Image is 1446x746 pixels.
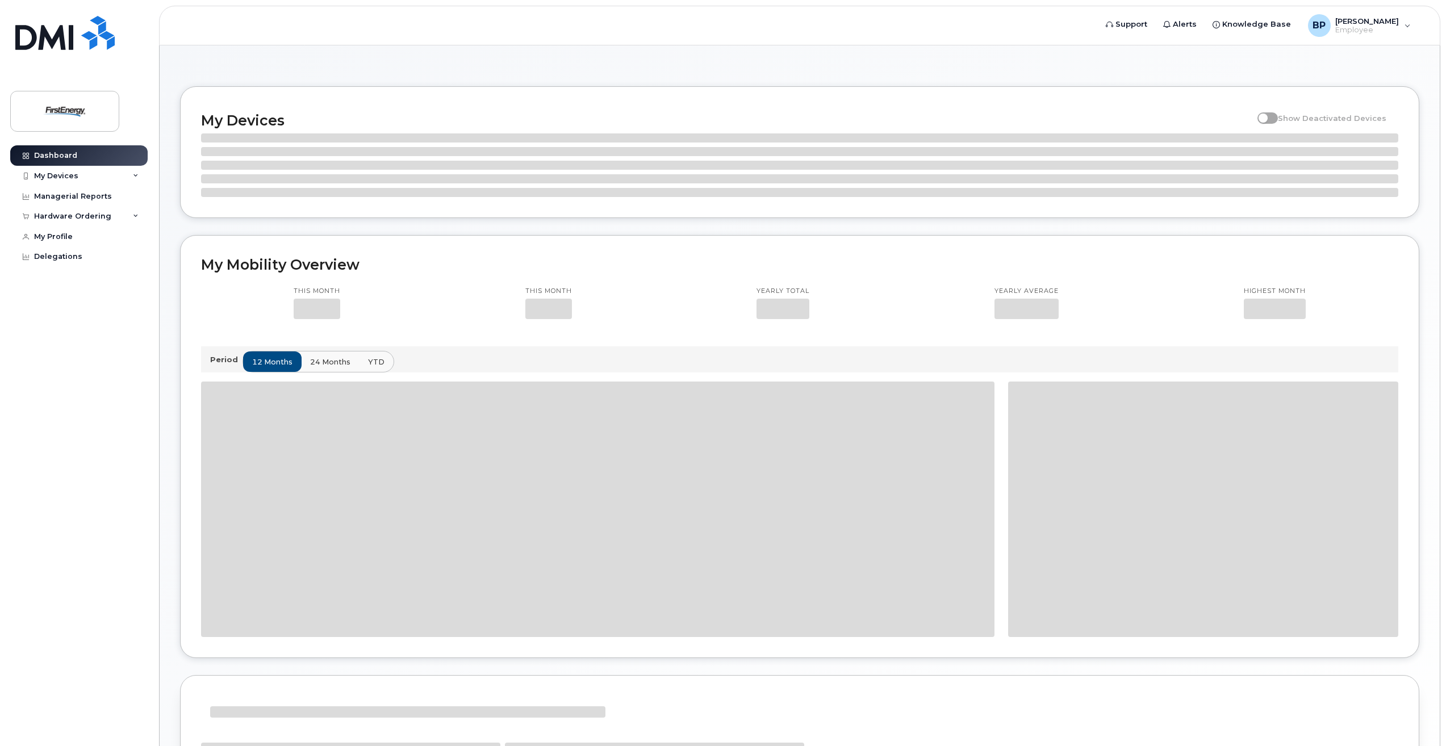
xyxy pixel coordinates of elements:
[1257,107,1267,116] input: Show Deactivated Devices
[1278,114,1386,123] span: Show Deactivated Devices
[310,357,350,367] span: 24 months
[210,354,243,365] p: Period
[525,287,572,296] p: This month
[201,256,1398,273] h2: My Mobility Overview
[994,287,1059,296] p: Yearly average
[757,287,809,296] p: Yearly total
[368,357,385,367] span: YTD
[294,287,340,296] p: This month
[201,112,1252,129] h2: My Devices
[1244,287,1306,296] p: Highest month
